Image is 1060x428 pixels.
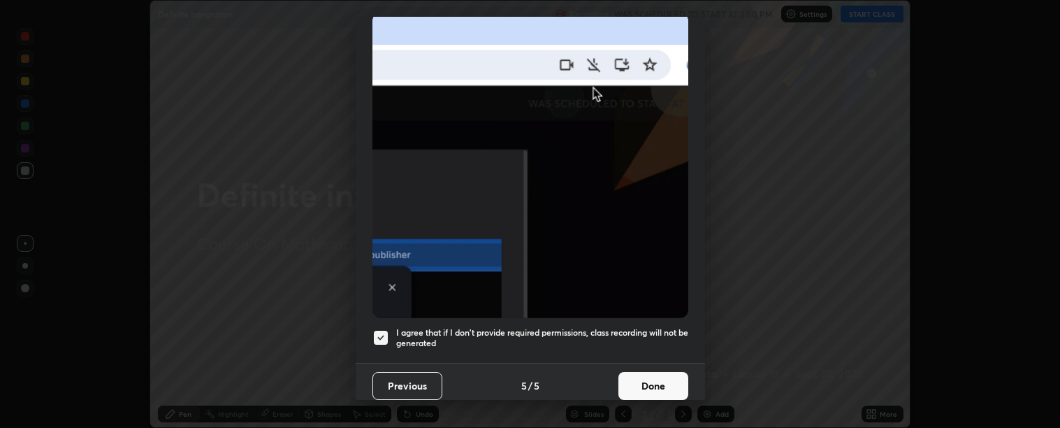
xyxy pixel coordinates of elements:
[534,378,539,393] h4: 5
[396,327,688,349] h5: I agree that if I don't provide required permissions, class recording will not be generated
[372,372,442,400] button: Previous
[521,378,527,393] h4: 5
[372,13,688,318] img: downloads-permission-blocked.gif
[618,372,688,400] button: Done
[528,378,532,393] h4: /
